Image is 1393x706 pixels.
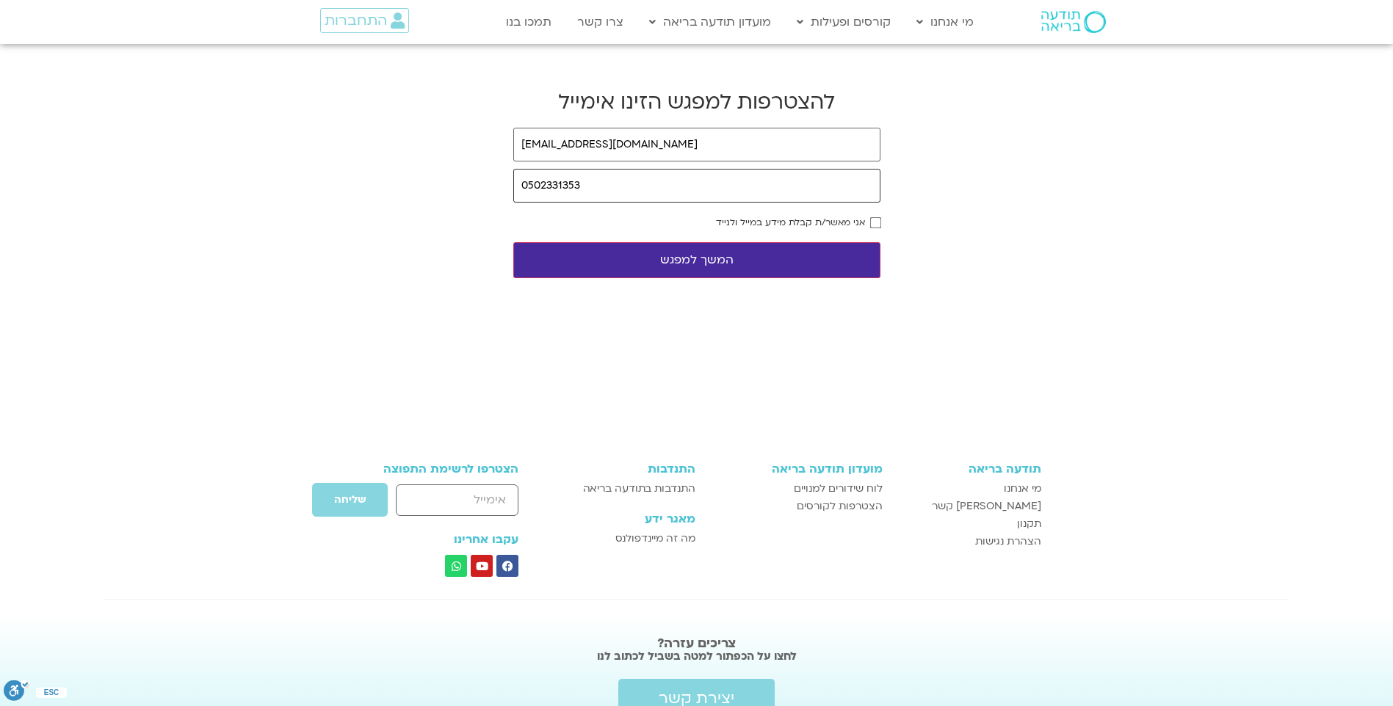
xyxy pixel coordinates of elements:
[314,636,1079,651] h2: צריכים עזרה?
[1004,480,1041,498] span: מי אנחנו
[559,462,695,476] h3: התנדבות
[311,482,388,517] button: שליחה
[897,515,1041,533] a: תקנון
[352,462,519,476] h3: הצטרפו לרשימת התפוצה
[325,12,387,29] span: התחברות
[642,8,778,36] a: מועדון תודעה בריאה
[932,498,1041,515] span: [PERSON_NAME] קשר
[499,8,559,36] a: תמכו בנו
[314,649,1079,663] h2: לחצו על הכפתור למטה בשביל לכתוב לנו
[897,462,1041,476] h3: תודעה בריאה
[897,498,1041,515] a: [PERSON_NAME] קשר
[352,533,519,546] h3: עקבו אחרינו
[710,462,883,476] h3: מועדון תודעה בריאה
[897,533,1041,550] a: הצהרת נגישות
[710,498,883,515] a: הצטרפות לקורסים
[334,494,366,506] span: שליחה
[615,530,695,547] span: מה זה מיינדפולנס
[513,128,880,161] input: example@mail.com
[559,512,695,525] h3: מאגר ידע
[513,88,880,116] h2: להצטרפות למפגש הזינו אימייל
[975,533,1041,550] span: הצהרת נגישות
[396,484,518,516] input: אימייל
[513,242,880,278] button: המשך למפגש
[1017,515,1041,533] span: תקנון
[570,8,631,36] a: צרו קשר
[320,8,409,33] a: התחברות
[716,217,865,228] label: אני מאשר/ת קבלת מידע במייל ולנייד
[897,480,1041,498] a: מי אנחנו
[789,8,898,36] a: קורסים ופעילות
[352,482,519,525] form: טופס חדש
[1041,11,1106,33] img: תודעה בריאה
[710,480,883,498] a: לוח שידורים למנויים
[583,480,695,498] span: התנדבות בתודעה בריאה
[909,8,981,36] a: מי אנחנו
[513,169,880,203] input: מספר נייד
[794,480,883,498] span: לוח שידורים למנויים
[559,480,695,498] a: התנדבות בתודעה בריאה
[797,498,883,515] span: הצטרפות לקורסים
[559,530,695,547] a: מה זה מיינדפולנס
